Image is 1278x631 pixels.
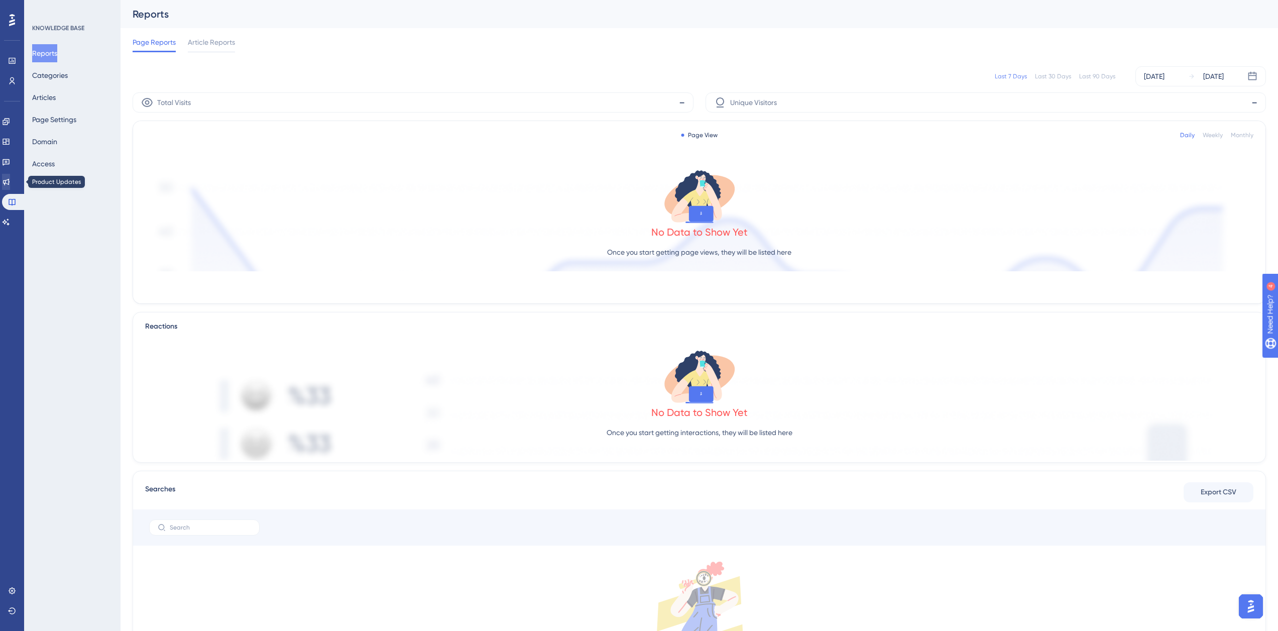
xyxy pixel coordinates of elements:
[1035,72,1071,80] div: Last 30 Days
[32,66,68,84] button: Categories
[157,96,191,109] span: Total Visits
[32,24,84,32] div: KNOWLEDGE BASE
[651,405,748,419] div: No Data to Show Yet
[32,44,57,62] button: Reports
[70,5,73,13] div: 4
[1184,482,1253,502] button: Export CSV
[1144,70,1165,82] div: [DATE]
[32,111,76,129] button: Page Settings
[1201,486,1236,498] span: Export CSV
[681,131,718,139] div: Page View
[995,72,1027,80] div: Last 7 Days
[730,96,777,109] span: Unique Visitors
[1231,131,1253,139] div: Monthly
[1203,131,1223,139] div: Weekly
[145,483,175,501] span: Searches
[133,7,1241,21] div: Reports
[1180,131,1195,139] div: Daily
[170,524,251,531] input: Search
[1203,70,1224,82] div: [DATE]
[651,225,748,239] div: No Data to Show Yet
[1079,72,1115,80] div: Last 90 Days
[1236,591,1266,621] iframe: UserGuiding AI Assistant Launcher
[607,246,791,258] p: Once you start getting page views, they will be listed here
[607,427,792,439] p: Once you start getting interactions, they will be listed here
[32,133,57,151] button: Domain
[32,155,55,173] button: Access
[188,36,235,48] span: Article Reports
[1251,94,1257,111] span: -
[679,94,685,111] span: -
[24,3,63,15] span: Need Help?
[32,88,56,107] button: Articles
[145,321,1253,333] div: Reactions
[133,36,176,48] span: Page Reports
